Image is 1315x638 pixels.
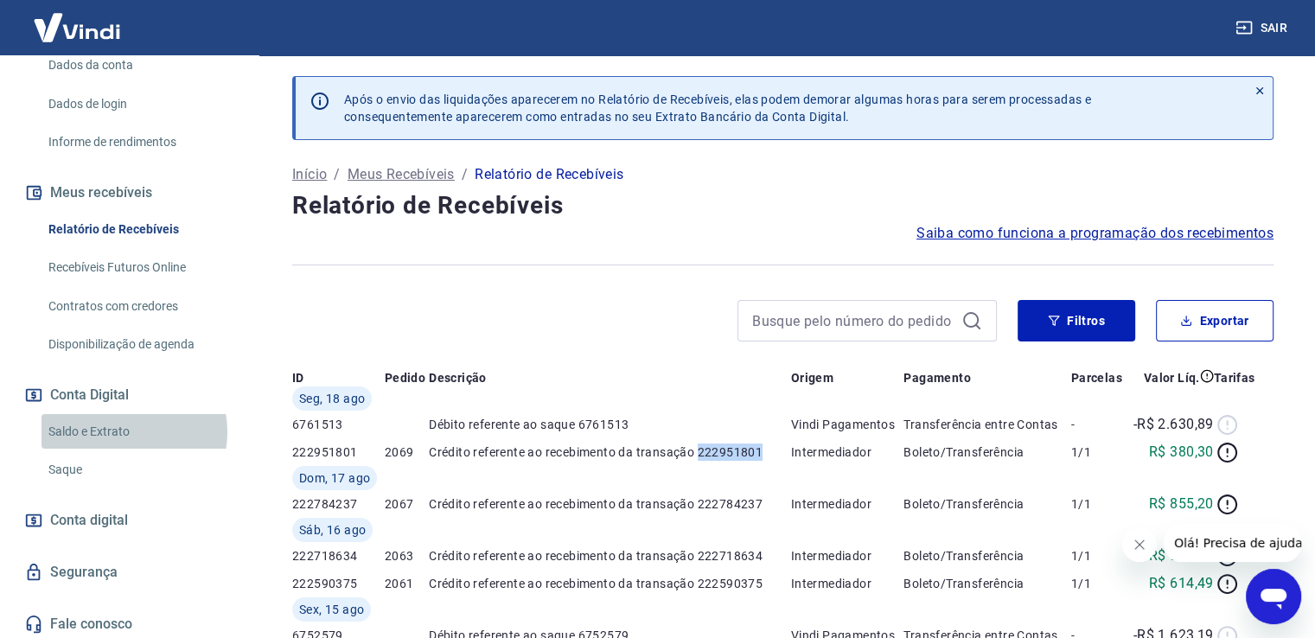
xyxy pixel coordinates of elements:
[429,369,487,386] p: Descrição
[903,416,1070,433] p: Transferência entre Contas
[348,164,455,185] a: Meus Recebíveis
[1018,300,1135,341] button: Filtros
[292,495,385,513] p: 222784237
[791,547,904,565] p: Intermediador
[1246,569,1301,624] iframe: Botão para abrir a janela de mensagens
[344,91,1091,125] p: Após o envio das liquidações aparecerem no Relatório de Recebíveis, elas podem demorar algumas ho...
[41,250,238,285] a: Recebíveis Futuros Online
[21,376,238,414] button: Conta Digital
[903,443,1070,461] p: Boleto/Transferência
[475,164,623,185] p: Relatório de Recebíveis
[429,443,791,461] p: Crédito referente ao recebimento da transação 222951801
[21,174,238,212] button: Meus recebíveis
[791,495,904,513] p: Intermediador
[429,495,791,513] p: Crédito referente ao recebimento da transação 222784237
[429,575,791,592] p: Crédito referente ao recebimento da transação 222590375
[1149,442,1214,463] p: R$ 380,30
[791,416,904,433] p: Vindi Pagamentos
[1156,300,1274,341] button: Exportar
[10,12,145,26] span: Olá! Precisa de ajuda?
[1071,369,1122,386] p: Parcelas
[791,575,904,592] p: Intermediador
[1214,369,1255,386] p: Tarifas
[334,164,340,185] p: /
[1122,527,1157,562] iframe: Fechar mensagem
[385,443,429,461] p: 2069
[1164,524,1301,562] iframe: Mensagem da empresa
[41,327,238,362] a: Disponibilização de agenda
[41,124,238,160] a: Informe de rendimentos
[292,575,385,592] p: 222590375
[752,308,954,334] input: Busque pelo número do pedido
[462,164,468,185] p: /
[292,416,385,433] p: 6761513
[1071,495,1127,513] p: 1/1
[41,212,238,247] a: Relatório de Recebíveis
[41,86,238,122] a: Dados de login
[903,575,1070,592] p: Boleto/Transferência
[791,369,833,386] p: Origem
[292,547,385,565] p: 222718634
[41,289,238,324] a: Contratos com credores
[21,553,238,591] a: Segurança
[385,575,429,592] p: 2061
[903,369,971,386] p: Pagamento
[1232,12,1294,44] button: Sair
[385,369,425,386] p: Pedido
[1071,416,1127,433] p: -
[21,501,238,539] a: Conta digital
[292,164,327,185] a: Início
[1149,494,1214,514] p: R$ 855,20
[1133,414,1214,435] p: -R$ 2.630,89
[1071,443,1127,461] p: 1/1
[41,452,238,488] a: Saque
[292,369,304,386] p: ID
[1144,369,1200,386] p: Valor Líq.
[916,223,1274,244] a: Saiba como funciona a programação dos recebimentos
[292,443,385,461] p: 222951801
[791,443,904,461] p: Intermediador
[299,469,370,487] span: Dom, 17 ago
[299,601,364,618] span: Sex, 15 ago
[41,414,238,450] a: Saldo e Extrato
[385,547,429,565] p: 2063
[1149,573,1214,594] p: R$ 614,49
[385,495,429,513] p: 2067
[50,508,128,533] span: Conta digital
[903,547,1070,565] p: Boleto/Transferência
[903,495,1070,513] p: Boleto/Transferência
[1071,547,1127,565] p: 1/1
[429,547,791,565] p: Crédito referente ao recebimento da transação 222718634
[429,416,791,433] p: Débito referente ao saque 6761513
[292,188,1274,223] h4: Relatório de Recebíveis
[21,1,133,54] img: Vindi
[299,390,365,407] span: Seg, 18 ago
[1071,575,1127,592] p: 1/1
[299,521,366,539] span: Sáb, 16 ago
[41,48,238,83] a: Dados da conta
